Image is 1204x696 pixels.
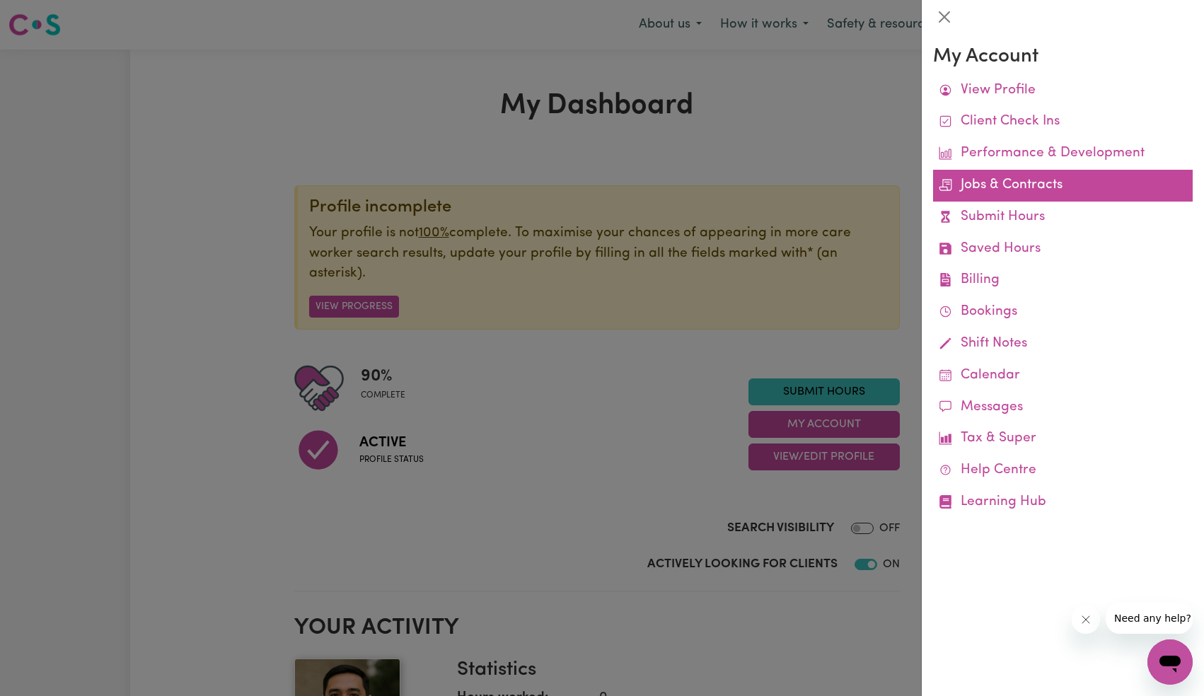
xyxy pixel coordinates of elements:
a: Learning Hub [933,487,1193,518]
a: Messages [933,392,1193,424]
a: Billing [933,265,1193,296]
a: Submit Hours [933,202,1193,233]
a: Bookings [933,296,1193,328]
h3: My Account [933,45,1193,69]
a: Calendar [933,360,1193,392]
iframe: Button to launch messaging window [1147,639,1193,685]
a: Client Check Ins [933,106,1193,138]
iframe: Close message [1072,605,1100,634]
button: Close [933,6,956,28]
a: Jobs & Contracts [933,170,1193,202]
a: View Profile [933,75,1193,107]
a: Tax & Super [933,423,1193,455]
a: Shift Notes [933,328,1193,360]
a: Saved Hours [933,233,1193,265]
iframe: Message from company [1106,603,1193,634]
a: Performance & Development [933,138,1193,170]
a: Help Centre [933,455,1193,487]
